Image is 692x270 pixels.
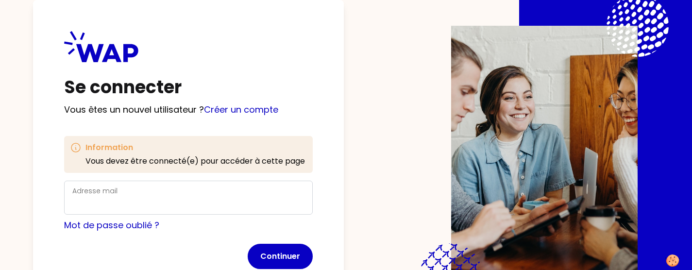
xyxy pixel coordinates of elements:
[72,186,118,196] label: Adresse mail
[85,155,305,167] p: Vous devez être connecté(e) pour accéder à cette page
[248,244,313,269] button: Continuer
[64,219,159,231] a: Mot de passe oublié ?
[64,103,313,117] p: Vous êtes un nouvel utilisateur ?
[85,142,305,153] h3: Information
[204,103,278,116] a: Créer un compte
[64,78,313,97] h1: Se connecter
